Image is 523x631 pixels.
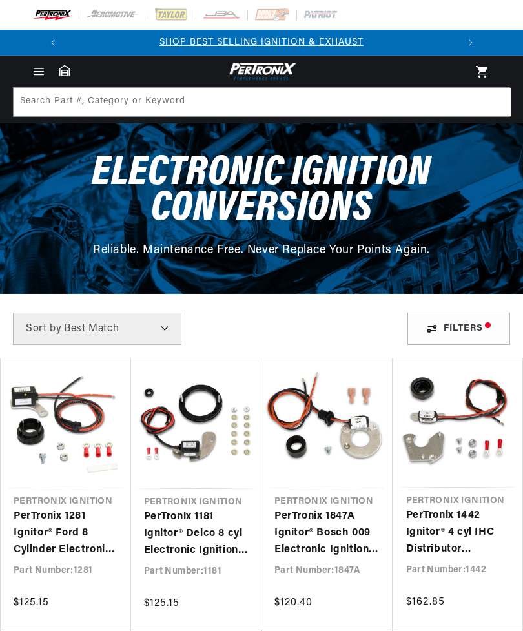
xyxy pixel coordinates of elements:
a: Garage: 0 item(s) [59,65,70,76]
a: PerTronix 1442 Ignitor® 4 cyl IHC Distributor Electronic Ignition Conversion Kit [406,508,510,557]
div: 1 of 2 [66,36,458,50]
a: SHOP BEST SELLING IGNITION & EXHAUST [159,37,364,47]
button: Translation missing: en.sections.announcements.previous_announcement [40,30,66,56]
summary: Menu [25,65,53,79]
span: Sort by [26,324,61,334]
img: Pertronix [226,61,297,82]
span: Reliable. Maintenance Free. Never Replace Your Points Again. [93,245,430,256]
div: Filters [407,313,510,345]
input: Search Part #, Category or Keyword [14,88,511,116]
a: PerTronix 1181 Ignitor® Delco 8 cyl Electronic Ignition Conversion Kit [144,509,249,559]
a: PerTronix 1847A Ignitor® Bosch 009 Electronic Ignition Conversion Kit [274,508,379,558]
span: Electronic Ignition Conversions [92,152,431,230]
button: Search Part #, Category or Keyword [481,88,509,116]
a: PerTronix 1281 Ignitor® Ford 8 Cylinder Electronic Ignition Conversion Kit [14,508,118,558]
select: Sort by [13,313,181,345]
button: Translation missing: en.sections.announcements.next_announcement [458,30,484,56]
div: Announcement [66,36,458,50]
